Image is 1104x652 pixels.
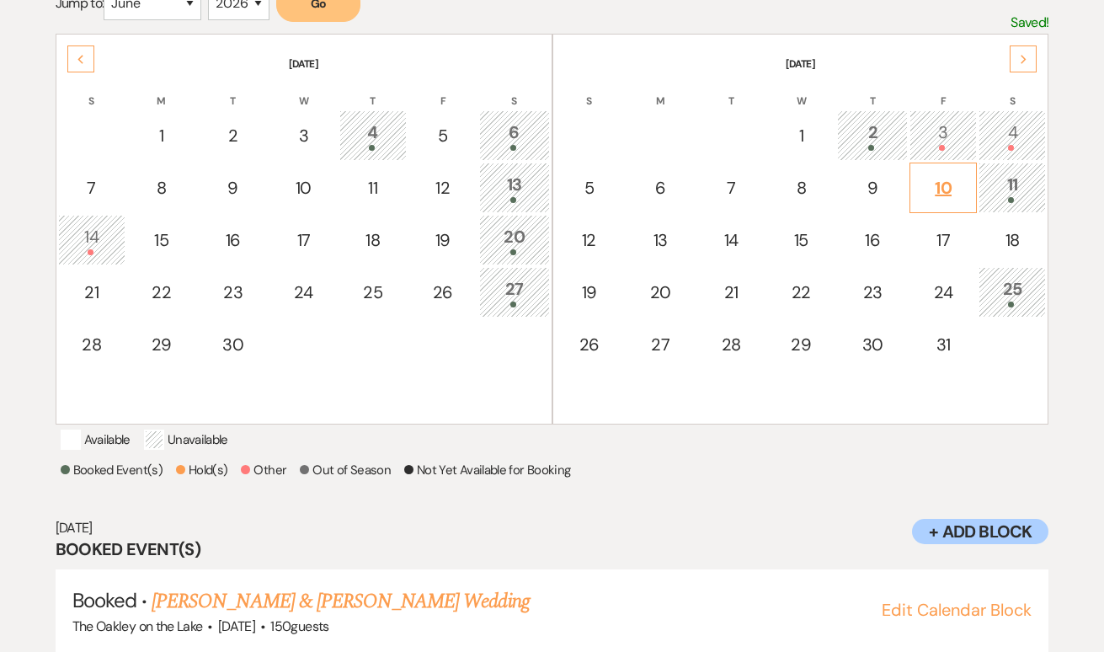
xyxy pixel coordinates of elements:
button: Edit Calendar Block [882,601,1032,618]
div: 28 [67,332,116,357]
div: 6 [488,120,541,151]
p: Not Yet Available for Booking [404,460,570,480]
div: 13 [634,227,686,253]
div: 22 [776,280,826,305]
div: 15 [776,227,826,253]
div: 12 [564,227,615,253]
div: 16 [846,227,899,253]
span: [DATE] [218,617,255,635]
div: 20 [488,224,541,255]
div: 11 [988,172,1037,203]
th: T [697,73,765,109]
div: 13 [488,172,541,203]
div: 3 [919,120,968,151]
div: 21 [707,280,755,305]
div: 12 [418,175,468,200]
div: 30 [846,332,899,357]
div: 9 [846,175,899,200]
div: 25 [349,280,397,305]
th: T [198,73,269,109]
div: 3 [279,123,328,148]
div: 5 [418,123,468,148]
th: F [408,73,477,109]
div: 10 [919,175,968,200]
div: 17 [919,227,968,253]
div: 8 [136,175,187,200]
div: 2 [207,123,259,148]
div: 16 [207,227,259,253]
div: 5 [564,175,615,200]
th: S [555,73,624,109]
th: M [625,73,696,109]
div: 26 [564,332,615,357]
div: 8 [776,175,826,200]
div: 27 [634,332,686,357]
div: 24 [279,280,328,305]
p: Booked Event(s) [61,460,163,480]
div: 20 [634,280,686,305]
p: Other [241,460,286,480]
th: F [909,73,977,109]
div: 31 [919,332,968,357]
th: M [127,73,196,109]
div: 23 [207,280,259,305]
th: [DATE] [555,36,1047,72]
div: 25 [988,276,1037,307]
p: Hold(s) [176,460,228,480]
th: W [766,73,835,109]
div: 27 [488,276,541,307]
span: 150 guests [270,617,328,635]
div: 1 [776,123,826,148]
th: [DATE] [58,36,550,72]
span: The Oakley on the Lake [72,617,203,635]
div: 7 [707,175,755,200]
div: 2 [846,120,899,151]
div: 22 [136,280,187,305]
p: Available [61,430,131,450]
div: 24 [919,280,968,305]
span: Booked [72,587,136,613]
div: 29 [136,332,187,357]
button: + Add Block [912,519,1048,544]
div: 19 [418,227,468,253]
p: Unavailable [144,430,228,450]
div: 28 [707,332,755,357]
th: T [837,73,908,109]
div: 26 [418,280,468,305]
div: 30 [207,332,259,357]
p: Saved! [1011,12,1048,34]
div: 10 [279,175,328,200]
div: 23 [846,280,899,305]
div: 6 [634,175,686,200]
div: 9 [207,175,259,200]
h6: [DATE] [56,519,1049,537]
div: 7 [67,175,116,200]
div: 29 [776,332,826,357]
h3: Booked Event(s) [56,537,1049,561]
p: Out of Season [300,460,391,480]
div: 21 [67,280,116,305]
div: 14 [67,224,116,255]
div: 4 [349,120,397,151]
div: 14 [707,227,755,253]
div: 17 [279,227,328,253]
div: 19 [564,280,615,305]
div: 4 [988,120,1037,151]
th: S [479,73,550,109]
div: 18 [988,227,1037,253]
div: 18 [349,227,397,253]
th: S [979,73,1046,109]
th: T [339,73,407,109]
div: 11 [349,175,397,200]
div: 1 [136,123,187,148]
div: 15 [136,227,187,253]
th: S [58,73,125,109]
a: [PERSON_NAME] & [PERSON_NAME] Wedding [152,586,529,617]
th: W [269,73,337,109]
